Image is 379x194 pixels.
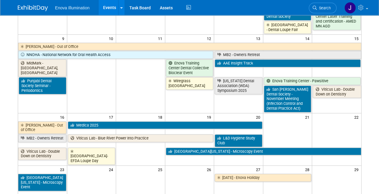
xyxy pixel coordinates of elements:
[255,35,263,42] span: 13
[59,166,67,173] span: 23
[206,166,214,173] span: 26
[304,35,312,42] span: 14
[354,113,361,121] span: 22
[309,3,336,13] a: Search
[313,86,361,98] a: Viticus Lab - Double Down on Dentistry
[354,35,361,42] span: 15
[206,35,214,42] span: 12
[313,8,360,30] a: Enova Training Center Laser Training and certification - AMED MN AGD
[166,59,213,77] a: Enova Training Center Dental Collective Bioclear Event
[68,134,213,142] a: Viticus Lab - Blue River Power Into Practice
[215,174,311,182] a: [DATE] - Enova Holiday
[215,77,262,94] a: [US_STATE] Dental Association (WDA) Symposium 2025
[215,51,361,59] a: MB2 - Owners Retreat
[18,174,66,191] a: [GEOGRAPHIC_DATA][US_STATE] - Microscopy Event
[206,113,214,121] span: 19
[108,113,116,121] span: 17
[317,6,331,10] span: Search
[157,166,165,173] span: 25
[59,113,67,121] span: 16
[255,166,263,173] span: 27
[264,21,311,33] a: [GEOGRAPHIC_DATA] - Dental Loupe Fair
[157,113,165,121] span: 18
[19,77,66,94] a: Punjabi Dental Society Seminar - Periodontics
[354,166,361,173] span: 29
[18,148,66,160] a: Viticus Lab - Double Down on Dentistry
[304,166,312,173] span: 28
[55,5,90,10] span: Enova Illumination
[166,148,361,155] a: [GEOGRAPHIC_DATA][US_STATE] - Microscopy Event
[108,35,116,42] span: 10
[264,86,311,112] a: San [PERSON_NAME] Dental Society - November Meeting (Infection Control and Dental Practice Act)
[344,2,356,14] img: JeffD Dyll
[215,59,360,67] a: AAE Insight Track
[215,134,262,147] a: L&D Hygiene Study Club
[304,113,312,121] span: 21
[18,51,213,59] a: NNOHA - National Network for Oral Health Access
[18,121,66,134] a: [PERSON_NAME] - Out of Office
[157,35,165,42] span: 11
[68,148,115,165] a: [GEOGRAPHIC_DATA]-EFDA Loupe Day
[68,121,262,129] a: Medica 2025
[62,35,67,42] span: 9
[166,77,213,89] a: Wiregrass [GEOGRAPHIC_DATA]
[255,113,263,121] span: 20
[108,166,116,173] span: 24
[18,43,361,51] a: [PERSON_NAME] - Out of Office
[18,59,66,77] a: MidMark - [GEOGRAPHIC_DATA], [GEOGRAPHIC_DATA]
[18,134,66,142] a: MB2 - Owners Retreat
[18,5,48,11] img: ExhibitDay
[264,77,361,85] a: Enova Training Center - Pawsitive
